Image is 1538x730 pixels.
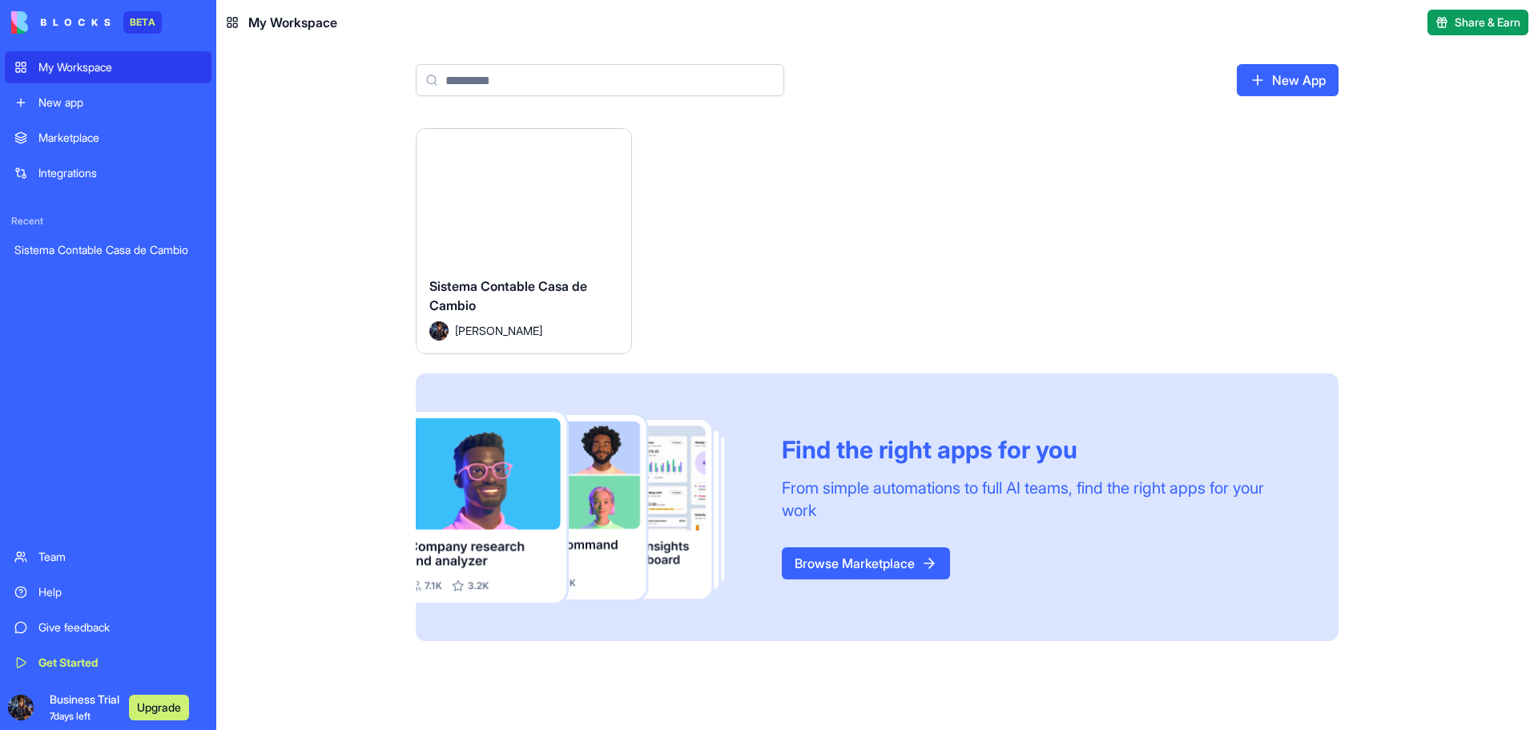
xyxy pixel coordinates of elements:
a: Sistema Contable Casa de CambioAvatar[PERSON_NAME] [416,128,632,354]
span: Sistema Contable Casa de Cambio [429,278,587,313]
button: Upgrade [129,695,189,720]
img: Avatar [429,321,449,341]
div: Sistema Contable Casa de Cambio [14,242,202,258]
div: Get Started [38,655,202,671]
div: My Workspace [38,59,202,75]
img: Frame_181_egmpey.png [416,412,756,603]
a: New App [1237,64,1339,96]
a: New app [5,87,211,119]
span: [PERSON_NAME] [455,322,542,339]
span: Business Trial [50,692,119,724]
div: Help [38,584,202,600]
div: Find the right apps for you [782,435,1300,464]
a: Integrations [5,157,211,189]
a: Browse Marketplace [782,547,950,579]
div: Marketplace [38,130,202,146]
span: Share & Earn [1455,14,1520,30]
span: Recent [5,215,211,228]
a: Get Started [5,647,211,679]
a: Marketplace [5,122,211,154]
div: Integrations [38,165,202,181]
img: ACg8ocLR_1YxRXuuVbFxbCFSZHuYY-fbG-ly4MEcIgI4pHWqtouE7Nk=s96-c [8,695,34,720]
img: logo [11,11,111,34]
div: Give feedback [38,619,202,635]
span: My Workspace [248,13,337,32]
a: Sistema Contable Casa de Cambio [5,234,211,266]
span: 7 days left [50,710,91,722]
div: Team [38,549,202,565]
a: BETA [11,11,162,34]
div: BETA [123,11,162,34]
a: My Workspace [5,51,211,83]
a: Give feedback [5,611,211,643]
a: Team [5,541,211,573]
div: From simple automations to full AI teams, find the right apps for your work [782,477,1300,522]
div: New app [38,95,202,111]
button: Share & Earn [1427,10,1528,35]
a: Help [5,576,211,608]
